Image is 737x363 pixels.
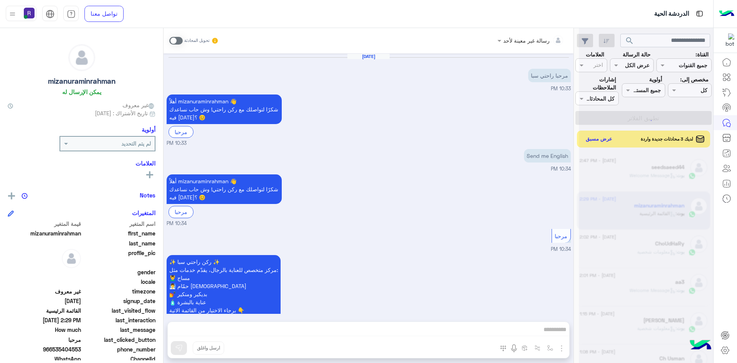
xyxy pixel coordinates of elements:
[8,355,81,363] span: 2
[524,149,571,162] p: 3/6/2025, 10:34 PM
[528,69,571,82] p: 3/6/2025, 10:33 PM
[169,126,193,138] div: مرحبا
[639,114,653,127] div: loading...
[347,54,390,59] h6: [DATE]
[95,109,148,117] span: تاريخ الأشتراك : [DATE]
[8,229,81,237] span: mizanuraminrahman
[62,88,101,95] h6: يمكن الإرسال له
[695,9,704,18] img: tab
[8,287,81,295] span: غير معروف
[21,193,28,199] img: notes
[62,249,81,268] img: defaultAdmin.png
[575,111,712,125] button: تطبيق الفلاتر
[167,255,281,317] p: 3/6/2025, 10:34 PM
[169,206,193,218] div: مرحبا
[84,6,124,22] a: تواصل معنا
[8,316,81,324] span: 2025-08-17T11:29:25.716Z
[83,229,156,237] span: first_name
[83,220,156,228] span: اسم المتغير
[167,140,187,147] span: 10:33 PM
[83,355,156,363] span: ChannelId
[83,287,156,295] span: timezone
[8,9,17,19] img: profile
[8,192,15,199] img: add
[83,239,156,247] span: last_name
[46,10,55,18] img: tab
[83,326,156,334] span: last_message
[8,278,81,286] span: null
[193,341,224,355] button: ارسل واغلق
[48,77,116,86] h5: mizanuraminrahman
[83,297,156,305] span: signup_date
[654,9,689,19] p: الدردشة الحية
[8,326,81,334] span: How much
[83,249,156,267] span: profile_pic
[83,316,156,324] span: last_interaction
[687,332,714,359] img: hulul-logo.png
[8,268,81,276] span: null
[83,307,156,315] span: last_visited_flow
[593,61,604,71] div: اختر
[8,297,81,305] span: 2025-06-03T19:34:04.47Z
[63,6,79,22] a: tab
[69,45,95,71] img: defaultAdmin.png
[8,307,81,315] span: القائمة الرئيسية
[8,336,81,344] span: مرحبا
[24,8,35,18] img: userImage
[167,94,282,124] p: 3/6/2025, 10:33 PM
[67,10,76,18] img: tab
[8,345,81,353] span: 966535404553
[167,220,187,227] span: 10:34 PM
[555,233,567,239] span: مرحبا
[575,75,616,92] label: إشارات الملاحظات
[551,166,571,172] span: 10:34 PM
[140,192,155,199] h6: Notes
[184,38,210,44] small: تحويل المحادثة
[83,268,156,276] span: gender
[142,126,155,133] h6: أولوية
[719,6,734,22] img: Logo
[83,336,156,344] span: last_clicked_button
[83,345,156,353] span: phone_number
[551,246,571,252] span: 10:34 PM
[132,209,155,216] h6: المتغيرات
[83,278,156,286] span: locale
[8,160,155,167] h6: العلامات
[167,174,282,204] p: 3/6/2025, 10:34 PM
[122,101,155,109] span: غير معروف
[551,86,571,91] span: 10:33 PM
[8,220,81,228] span: قيمة المتغير
[720,33,734,47] img: 322853014244696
